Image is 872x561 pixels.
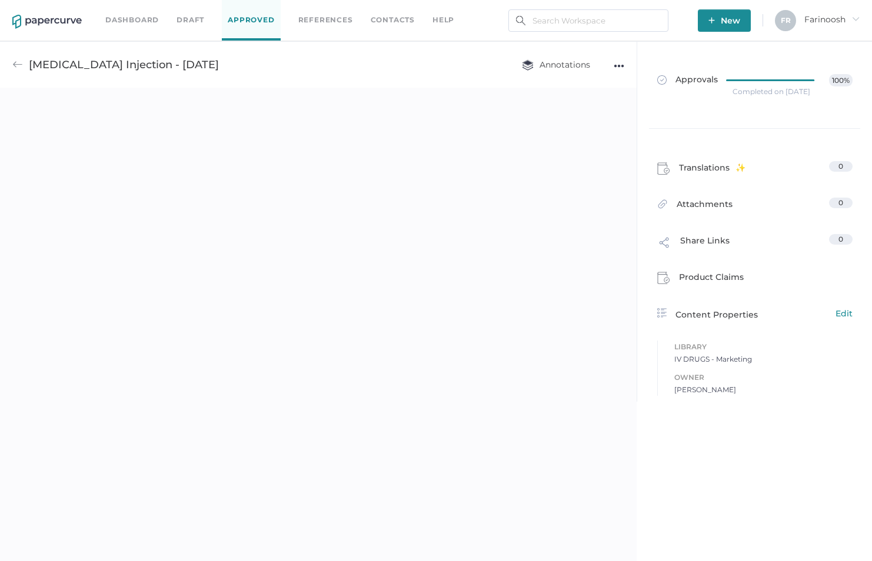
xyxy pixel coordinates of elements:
a: Attachments0 [657,198,853,216]
a: Approvals100% [650,62,860,108]
img: back-arrow-grey.72011ae3.svg [12,59,23,70]
a: References [298,14,353,26]
span: 0 [838,162,843,171]
span: 100% [829,74,852,86]
a: Content PropertiesEdit [657,307,853,321]
button: Annotations [510,54,602,76]
button: New [698,9,751,32]
span: New [708,9,740,32]
img: annotation-layers.cc6d0e6b.svg [522,59,534,71]
div: help [432,14,454,26]
a: Share Links0 [657,234,853,256]
span: Share Links [680,234,730,256]
span: Owner [674,371,853,384]
a: Contacts [371,14,415,26]
img: plus-white.e19ec114.svg [708,17,715,24]
span: Approvals [657,74,718,87]
i: arrow_right [851,15,860,23]
span: [PERSON_NAME] [674,384,853,396]
img: claims-icon.71597b81.svg [657,272,670,285]
img: approved-grey.341b8de9.svg [657,75,667,85]
span: 0 [838,198,843,207]
div: Content Properties [657,307,853,321]
img: content-properties-icon.34d20aed.svg [657,308,667,318]
img: claims-icon.71597b81.svg [657,162,670,175]
span: Translations [679,161,745,179]
a: Dashboard [105,14,159,26]
input: Search Workspace [508,9,668,32]
span: Edit [836,307,853,320]
a: Draft [177,14,204,26]
span: Annotations [522,59,590,70]
span: Product Claims [679,271,744,288]
span: F R [781,16,791,25]
span: Farinoosh [804,14,860,25]
img: attachments-icon.0dd0e375.svg [657,199,668,212]
img: papercurve-logo-colour.7244d18c.svg [12,15,82,29]
div: [MEDICAL_DATA] Injection - [DATE] [29,54,219,76]
img: share-link-icon.af96a55c.svg [657,235,671,253]
div: ●●● [614,58,624,74]
span: Library [674,340,853,353]
span: Attachments [677,198,733,216]
img: search.bf03fe8b.svg [516,16,525,25]
span: 0 [838,235,843,243]
span: IV DRUGS - Marketing [674,353,853,365]
a: Translations0 [657,161,853,179]
a: Product Claims [657,271,853,288]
